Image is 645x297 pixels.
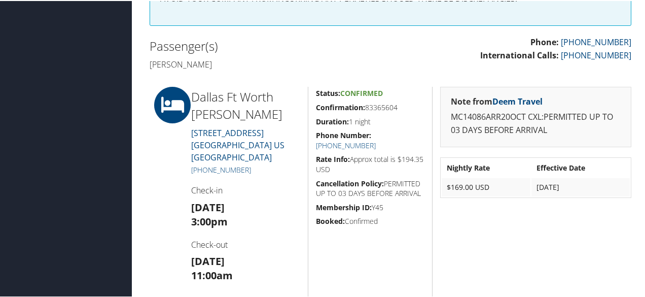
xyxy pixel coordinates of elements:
h5: Confirmed [316,215,424,225]
h4: Check-in [191,184,300,195]
strong: Phone: [530,36,559,47]
strong: [DATE] [191,253,225,267]
h5: PERMITTED UP TO 03 DAYS BEFORE ARRIVAL [316,178,424,197]
h5: 1 night [316,116,424,126]
a: [PHONE_NUMBER] [316,140,376,149]
th: Effective Date [531,158,630,176]
a: Deem Travel [492,95,543,106]
strong: Phone Number: [316,129,371,139]
strong: Note from [451,95,543,106]
td: $169.00 USD [442,177,530,195]
strong: Confirmation: [316,102,365,111]
p: MC14086ARR20OCT CXL:PERMITTED UP TO 03 DAYS BEFORE ARRIVAL [451,110,621,136]
h4: [PERSON_NAME] [150,58,383,69]
strong: Booked: [316,215,345,225]
a: [PHONE_NUMBER] [561,49,631,60]
strong: [DATE] [191,200,225,213]
strong: 11:00am [191,268,233,281]
td: [DATE] [531,177,630,195]
strong: Duration: [316,116,349,125]
a: [PHONE_NUMBER] [561,36,631,47]
h5: Y45 [316,202,424,212]
h2: Passenger(s) [150,37,383,54]
span: Confirmed [340,87,383,97]
h2: Dallas Ft Worth [PERSON_NAME] [191,87,300,121]
h5: Approx total is $194.35 USD [316,153,424,173]
strong: 3:00pm [191,214,228,227]
h5: 83365604 [316,102,424,112]
strong: Status: [316,87,340,97]
h4: Check-out [191,238,300,249]
th: Nightly Rate [442,158,530,176]
a: [STREET_ADDRESS][GEOGRAPHIC_DATA] US [GEOGRAPHIC_DATA] [191,126,284,162]
strong: Membership ID: [316,202,372,211]
strong: International Calls: [480,49,559,60]
strong: Rate Info: [316,153,350,163]
a: [PHONE_NUMBER] [191,164,251,174]
strong: Cancellation Policy: [316,178,384,187]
